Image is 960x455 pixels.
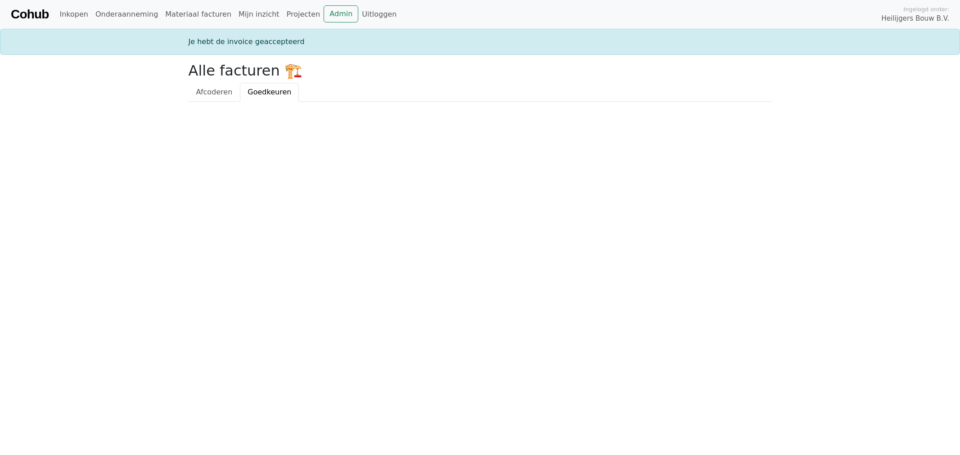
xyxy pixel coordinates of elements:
span: Afcoderen [196,88,233,96]
span: Heilijgers Bouw B.V. [881,13,949,24]
a: Afcoderen [189,83,240,102]
a: Goedkeuren [240,83,299,102]
a: Inkopen [56,5,91,23]
a: Uitloggen [358,5,400,23]
a: Projecten [283,5,324,23]
a: Cohub [11,4,49,25]
span: Ingelogd onder: [903,5,949,13]
a: Mijn inzicht [235,5,283,23]
span: Goedkeuren [248,88,291,96]
div: Je hebt de invoice geaccepteerd [183,36,777,47]
a: Onderaanneming [92,5,162,23]
h2: Alle facturen 🏗️ [189,62,772,79]
a: Materiaal facturen [162,5,235,23]
a: Admin [324,5,358,22]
